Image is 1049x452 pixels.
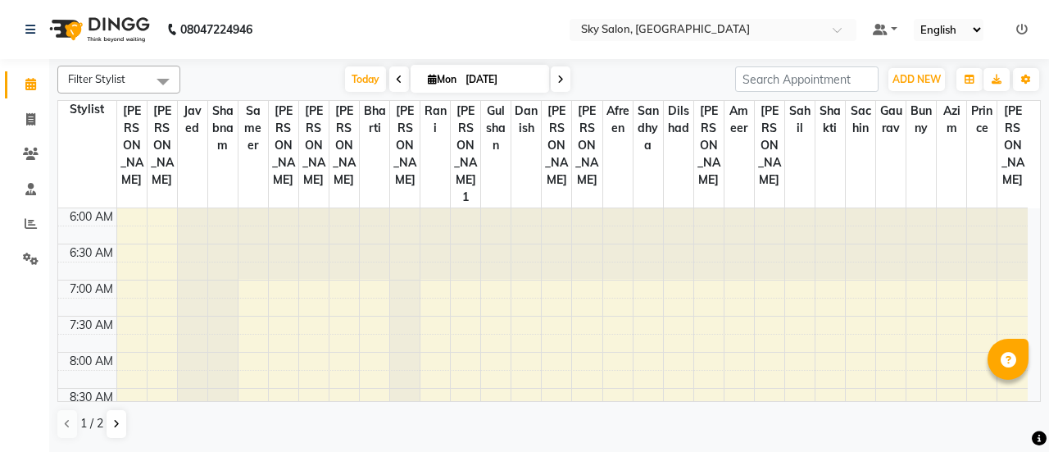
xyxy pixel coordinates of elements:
div: 8:30 AM [66,389,116,406]
span: ameer [724,101,754,139]
span: shakti [815,101,845,139]
div: 6:30 AM [66,244,116,262]
iframe: chat widget [980,386,1033,436]
input: 2025-09-01 [461,67,543,92]
span: azim [937,101,966,139]
span: [PERSON_NAME] [997,101,1028,190]
span: [PERSON_NAME] [269,101,298,190]
div: 7:30 AM [66,317,116,334]
div: 8:00 AM [66,353,116,370]
span: prince [967,101,997,139]
div: 6:00 AM [66,208,116,226]
span: Filter Stylist [68,72,125,85]
span: sahil [785,101,815,139]
span: [PERSON_NAME] [572,101,602,190]
span: [PERSON_NAME] [329,101,359,190]
span: afreen [603,101,633,139]
span: sameer [238,101,268,156]
span: sachin [846,101,875,139]
span: ADD NEW [892,73,941,85]
span: [PERSON_NAME] [755,101,784,190]
span: shabnam [208,101,238,156]
input: Search Appointment [735,66,879,92]
span: [PERSON_NAME] 1 [451,101,480,208]
span: rani [420,101,450,139]
span: bharti [360,101,389,139]
span: [PERSON_NAME] [542,101,571,190]
span: [PERSON_NAME] [390,101,420,190]
span: dilshad [664,101,693,139]
div: 7:00 AM [66,281,116,298]
span: [PERSON_NAME] [299,101,329,190]
b: 08047224946 [180,7,252,53]
span: sandhya [633,101,663,156]
span: [PERSON_NAME] [117,101,147,190]
img: logo [42,7,154,53]
span: gaurav [876,101,906,139]
button: ADD NEW [888,68,945,91]
div: Stylist [58,101,116,118]
span: Today [345,66,386,92]
span: [PERSON_NAME] [148,101,177,190]
span: Mon [424,73,461,85]
span: Bunny [906,101,936,139]
span: [PERSON_NAME] [694,101,724,190]
span: 1 / 2 [80,415,103,432]
span: Danish [511,101,541,139]
span: Gulshan [481,101,511,156]
span: javed [178,101,207,139]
